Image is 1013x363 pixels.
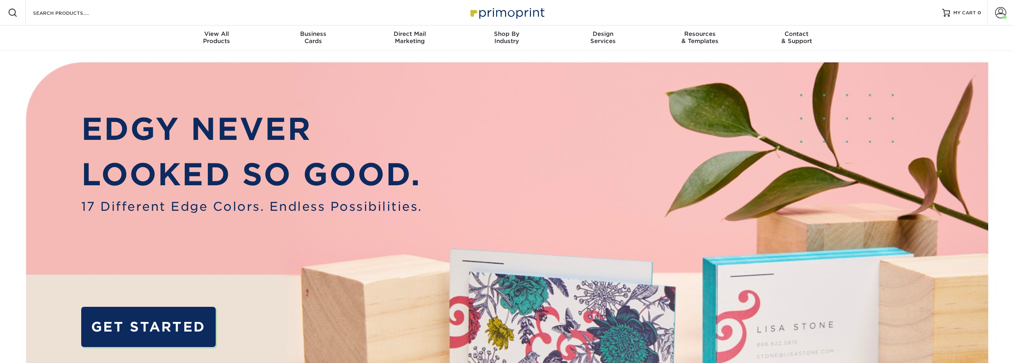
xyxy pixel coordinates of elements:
[458,26,555,51] a: Shop ByIndustry
[32,8,110,18] input: SEARCH PRODUCTS.....
[978,10,981,16] span: 0
[265,26,361,51] a: BusinessCards
[467,4,547,21] img: Primoprint
[953,10,976,16] span: MY CART
[168,30,265,45] div: Products
[81,152,422,198] p: LOOKED SO GOOD.
[361,30,458,37] span: Direct Mail
[652,30,748,45] div: & Templates
[555,30,652,45] div: Services
[652,26,748,51] a: Resources& Templates
[555,26,652,51] a: DesignServices
[81,198,422,216] span: 17 Different Edge Colors. Endless Possibilities.
[168,26,265,51] a: View AllProducts
[81,106,422,152] p: EDGY NEVER
[458,30,555,45] div: Industry
[168,30,265,37] span: View All
[555,30,652,37] span: Design
[81,307,216,347] a: GET STARTED
[748,30,845,45] div: & Support
[265,30,361,37] span: Business
[265,30,361,45] div: Cards
[748,26,845,51] a: Contact& Support
[361,30,458,45] div: Marketing
[361,26,458,51] a: Direct MailMarketing
[748,30,845,37] span: Contact
[458,30,555,37] span: Shop By
[652,30,748,37] span: Resources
